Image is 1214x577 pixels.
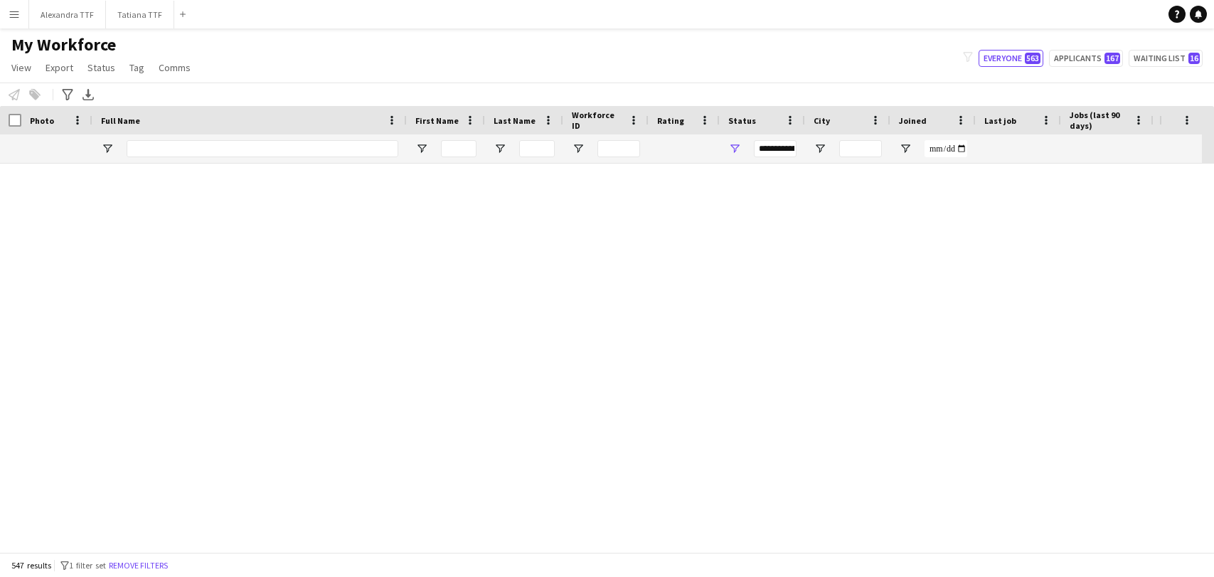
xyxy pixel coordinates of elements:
input: City Filter Input [839,140,882,157]
input: Last Name Filter Input [519,140,555,157]
app-action-btn: Export XLSX [80,86,97,103]
span: Jobs (last 90 days) [1070,110,1128,131]
a: Export [40,58,79,77]
button: Waiting list16 [1129,50,1203,67]
button: Open Filter Menu [899,142,912,155]
span: My Workforce [11,34,116,55]
a: Status [82,58,121,77]
button: Everyone563 [979,50,1043,67]
span: Last job [984,115,1016,126]
span: Photo [30,115,54,126]
a: View [6,58,37,77]
span: 563 [1025,53,1040,64]
button: Applicants167 [1049,50,1123,67]
span: First Name [415,115,459,126]
span: Workforce ID [572,110,623,131]
span: Rating [657,115,684,126]
input: Full Name Filter Input [127,140,398,157]
button: Open Filter Menu [728,142,741,155]
span: Status [87,61,115,74]
input: Joined Filter Input [925,140,967,157]
button: Open Filter Menu [572,142,585,155]
span: Status [728,115,756,126]
button: Remove filters [106,558,171,573]
span: Last Name [494,115,536,126]
input: Workforce ID Filter Input [597,140,640,157]
input: First Name Filter Input [441,140,476,157]
a: Tag [124,58,150,77]
span: Comms [159,61,191,74]
span: 16 [1188,53,1200,64]
span: 167 [1104,53,1120,64]
button: Alexandra TTF [29,1,106,28]
button: Tatiana TTF [106,1,174,28]
button: Open Filter Menu [415,142,428,155]
button: Open Filter Menu [101,142,114,155]
span: Full Name [101,115,140,126]
button: Open Filter Menu [494,142,506,155]
span: Tag [129,61,144,74]
button: Open Filter Menu [814,142,826,155]
span: City [814,115,830,126]
span: Export [46,61,73,74]
span: View [11,61,31,74]
span: Joined [899,115,927,126]
span: 1 filter set [69,560,106,571]
a: Comms [153,58,196,77]
app-action-btn: Advanced filters [59,86,76,103]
